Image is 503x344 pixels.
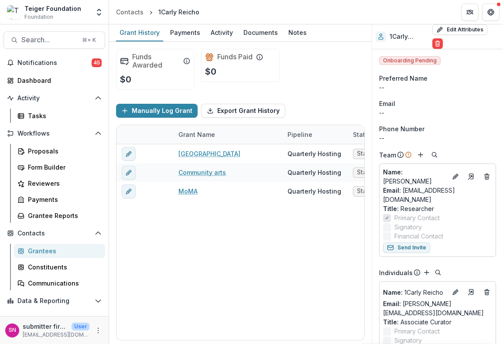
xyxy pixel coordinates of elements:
div: Grantees [28,246,98,255]
button: Open Data & Reporting [3,294,105,308]
a: Community arts [178,168,226,177]
div: Status [348,125,413,144]
button: Deletes [482,171,492,182]
span: Name : [383,289,403,296]
h2: Funds Awarded [132,53,180,69]
a: [GEOGRAPHIC_DATA] [178,149,240,158]
button: Export Grant History [201,104,285,118]
span: Title : [383,205,399,212]
p: $0 [205,65,216,78]
div: ⌘ + K [80,35,98,45]
p: [PERSON_NAME] [383,167,447,186]
span: Staff Reivew [357,169,396,176]
a: Tasks [14,109,105,123]
a: Grantees [14,244,105,258]
div: -- [379,83,496,92]
button: Search [429,150,440,160]
div: 1Carly Reicho [158,7,199,17]
button: Search [433,267,443,278]
span: Staff Reivew [357,150,396,157]
span: Foundation [24,13,53,21]
a: Reviewers [14,176,105,191]
div: Quarterly Hosting [287,187,341,196]
button: Edit Attributes [432,24,487,35]
button: edit [122,147,136,161]
div: Communications [28,279,98,288]
a: Grantee Reports [14,208,105,223]
p: Team [379,150,396,160]
a: Activity [207,24,236,41]
div: Tasks [28,111,98,120]
button: Delete [432,38,443,49]
div: Grant Name [173,125,282,144]
div: Dashboard [17,76,98,85]
button: Deletes [482,287,492,297]
a: Contacts [113,6,147,18]
button: Open Contacts [3,226,105,240]
p: Individuals [379,268,413,277]
a: Go to contact [464,170,478,184]
div: Constituents [28,262,98,272]
span: Title : [383,318,399,326]
span: Email: [383,187,401,194]
p: User [72,323,89,330]
button: Open Activity [3,91,105,105]
a: Communications [14,276,105,290]
a: Dashboard [3,73,105,88]
span: Data & Reporting [17,297,91,305]
a: Documents [240,24,281,41]
div: Pipeline [282,125,348,144]
a: Proposals [14,144,105,158]
a: Constituents [14,260,105,274]
button: Edit [450,171,461,182]
div: Documents [240,26,281,39]
a: Email: [EMAIL_ADDRESS][DOMAIN_NAME] [383,186,492,204]
button: Edit [450,287,461,297]
div: -- [379,133,496,143]
a: Go to contact [464,285,478,299]
span: Phone Number [379,124,424,133]
span: Onboarding Pending [379,56,441,65]
h2: 1Carly Reicho [390,33,429,41]
span: Staff Reivew [357,187,396,195]
div: Grant History [116,26,163,39]
span: Signatory [394,222,422,232]
div: Quarterly Hosting [287,168,341,177]
button: edit [122,166,136,180]
button: Send Invite [383,242,430,253]
span: Notifications [17,59,92,67]
button: Open entity switcher [93,3,105,21]
img: Teiger Foundation [7,5,21,19]
span: Contacts [17,230,91,237]
a: Name: [PERSON_NAME] [383,167,447,186]
span: Search... [21,36,77,44]
div: Grantee Reports [28,211,98,220]
span: Workflows [17,130,91,137]
div: Teiger Foundation [24,4,81,13]
div: Form Builder [28,163,98,172]
div: Payments [28,195,98,204]
span: Email: [383,300,401,307]
p: $0 [120,73,131,86]
p: Associate Curator [383,317,492,327]
a: Form Builder [14,160,105,174]
button: edit [122,184,136,198]
a: Email: [PERSON_NAME][EMAIL_ADDRESS][DOMAIN_NAME] [383,299,492,317]
span: Primary Contact [394,327,440,336]
a: Grant History [116,24,163,41]
nav: breadcrumb [113,6,203,18]
button: More [93,325,103,336]
button: Partners [461,3,479,21]
div: Proposals [28,146,98,156]
a: Payments [14,192,105,207]
a: Payments [167,24,204,41]
span: Email [379,99,395,108]
span: Name : [383,168,403,176]
button: Add [421,267,432,278]
div: Status [348,130,378,139]
span: Activity [17,95,91,102]
p: submitter first name submitter last name [23,322,68,331]
div: submitter first name submitter last name [9,327,16,333]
